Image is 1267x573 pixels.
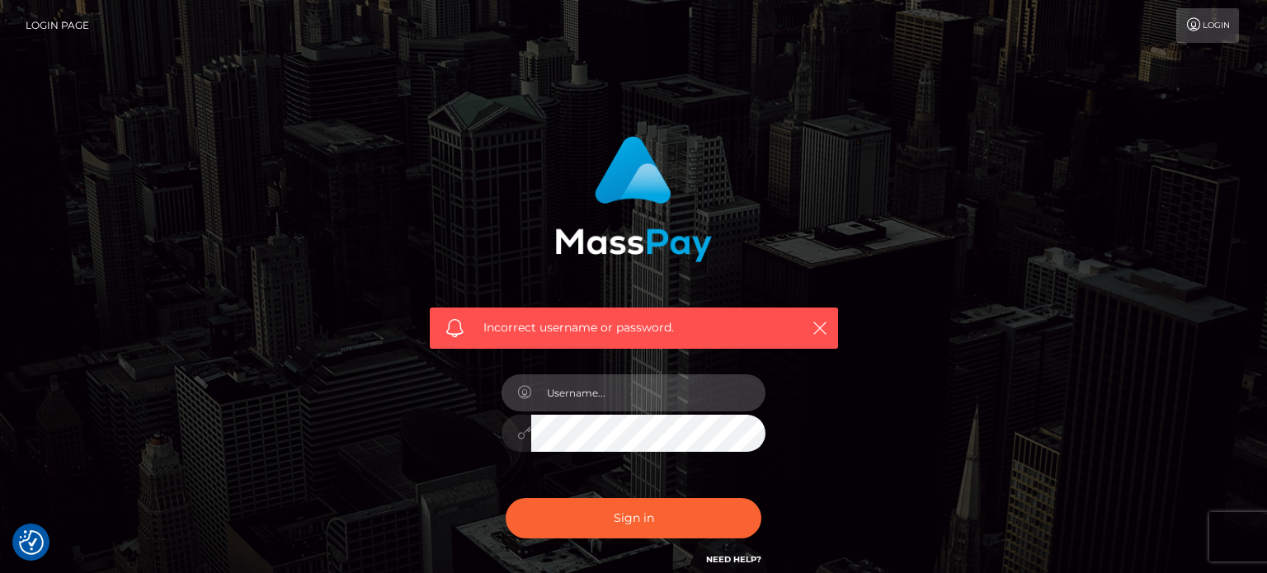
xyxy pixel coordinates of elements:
button: Sign in [506,498,761,538]
a: Login [1176,8,1239,43]
a: Need Help? [706,554,761,565]
img: MassPay Login [555,136,712,262]
button: Consent Preferences [19,530,44,555]
span: Incorrect username or password. [483,319,784,336]
img: Revisit consent button [19,530,44,555]
input: Username... [531,374,765,411]
a: Login Page [26,8,89,43]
